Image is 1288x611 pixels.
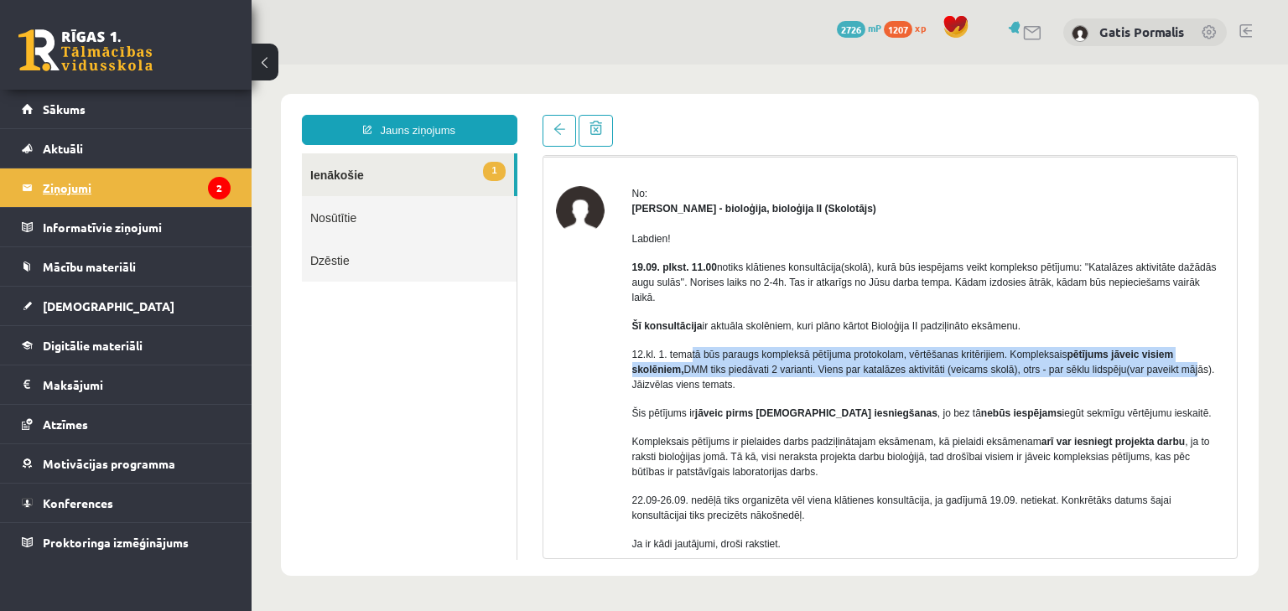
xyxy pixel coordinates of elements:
a: Ziņojumi2 [22,168,231,207]
a: Atzīmes [22,405,231,443]
span: Sākums [43,101,86,117]
a: Sākums [22,90,231,128]
p: notiks klātienes konsultācija(skolā), kurā būs iespējams veikt komplekso pētījumu: ''Katalāzes ak... [381,195,974,241]
span: Digitālie materiāli [43,338,143,353]
span: mP [868,21,881,34]
span: Konferences [43,495,113,510]
strong: 19.09. plkst. 11.00 [381,197,465,209]
span: 2726 [837,21,865,38]
img: Gatis Pormalis [1072,25,1088,42]
span: Motivācijas programma [43,456,175,471]
a: Rīgas 1. Tālmācības vidusskola [18,29,153,71]
span: Mācību materiāli [43,259,136,274]
p: 12.kl. 1. tematā būs paraugs kompleksā pētījuma protokolam, vērtēšanas kritērijiem. Kompleksais D... [381,282,974,328]
img: Elza Saulīte - bioloģija, bioloģija II [304,122,353,170]
span: xp [915,21,926,34]
span: Aktuāli [43,141,83,156]
a: [DEMOGRAPHIC_DATA] [22,287,231,325]
p: Labdien! [381,167,974,182]
strong: Šī konsultācija [381,256,451,267]
legend: Ziņojumi [43,168,231,207]
a: 2726 mP [837,21,881,34]
legend: Maksājumi [43,365,231,404]
a: Proktoringa izmēģinājums [22,523,231,562]
a: Motivācijas programma [22,444,231,483]
p: 22.09-26.09. nedēļā tiks organizēta vēl viena klātienes konsultācija, ja gadījumā 19.09. netiekat... [381,428,974,458]
span: Proktoringa izmēģinājums [43,535,189,550]
p: Šis pētījums ir , jo bez tā iegūt sekmīgu vērtējumu ieskaitē. [381,341,974,356]
p: ir aktuāla skolēniem, kuri plāno kārtot Bioloģija II padziļināto eksāmenu. [381,254,974,269]
a: Gatis Pormalis [1099,23,1184,40]
strong: jāveic pirms [DEMOGRAPHIC_DATA] iesniegšanas [444,343,686,355]
a: 1207 xp [884,21,934,34]
a: Nosūtītie [50,132,265,174]
a: Maksājumi [22,365,231,404]
a: Dzēstie [50,174,265,217]
a: 1Ienākošie [50,89,262,132]
span: 1207 [884,21,912,38]
span: Atzīmes [43,417,88,432]
a: Aktuāli [22,129,231,168]
div: No: [381,122,974,137]
strong: [PERSON_NAME] - bioloģija, bioloģija II (Skolotājs) [381,138,625,150]
span: [DEMOGRAPHIC_DATA] [43,298,174,313]
legend: Informatīvie ziņojumi [43,208,231,246]
a: Informatīvie ziņojumi [22,208,231,246]
span: 1 [231,97,253,117]
a: Digitālie materiāli [22,326,231,365]
a: Mācību materiāli [22,247,231,286]
i: 2 [208,177,231,199]
a: Jauns ziņojums [50,50,266,80]
strong: nebūs iespējams [730,343,811,355]
p: Ja ir kādi jautājumi, droši rakstiet. [381,472,974,487]
p: Kompleksais pētījums ir pielaides darbs padziļinātajam eksāmenam, kā pielaidi eksāmenam , ja to r... [381,370,974,415]
strong: arī var iesniegt projekta darbu [790,371,933,383]
a: Konferences [22,484,231,522]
